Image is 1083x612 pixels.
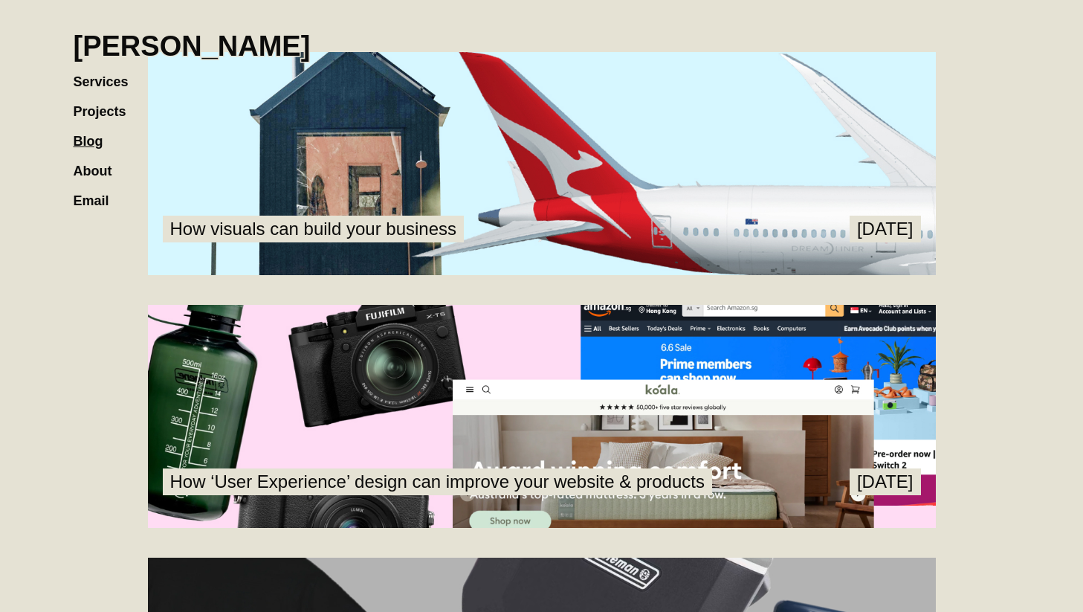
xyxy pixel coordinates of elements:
[74,119,118,149] a: Blog
[74,59,143,89] a: Services
[74,178,124,208] a: Email
[74,89,141,119] a: Projects
[74,15,311,62] a: home
[74,149,127,178] a: About
[74,30,311,62] h1: [PERSON_NAME]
